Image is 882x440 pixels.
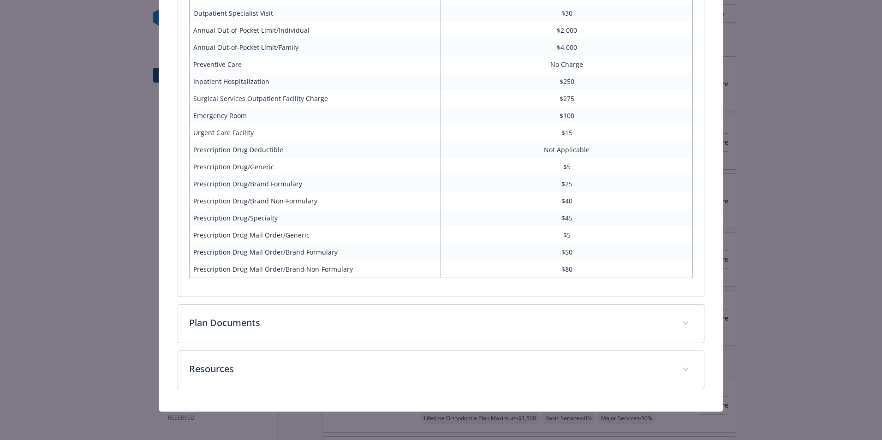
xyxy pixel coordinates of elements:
td: $45 [441,209,692,226]
td: Annual Out-of-Pocket Limit/Family [190,39,441,56]
td: $5 [441,158,692,175]
td: $15 [441,124,692,141]
div: Resources [178,351,704,389]
td: Prescription Drug/Generic [190,158,441,175]
td: $80 [441,261,692,278]
p: Plan Documents [189,316,671,330]
td: Prescription Drug/Brand Non-Formulary [190,192,441,209]
td: Inpatient Hospitalization [190,73,441,90]
td: Outpatient Specialist Visit [190,5,441,22]
td: Prescription Drug Deductible [190,141,441,158]
td: Prescription Drug Mail Order/Brand Non-Formulary [190,261,441,278]
td: Prescription Drug/Specialty [190,209,441,226]
td: $275 [441,90,692,107]
td: Annual Out-of-Pocket Limit/Individual [190,22,441,39]
td: $25 [441,175,692,192]
td: $5 [441,226,692,244]
td: $30 [441,5,692,22]
td: Prescription Drug/Brand Formulary [190,175,441,192]
td: Not Applicable [441,141,692,158]
div: Plan Documents [178,305,704,343]
td: $2,000 [441,22,692,39]
td: $250 [441,73,692,90]
td: Surgical Services Outpatient Facility Charge [190,90,441,107]
td: Preventive Care [190,56,441,73]
td: $40 [441,192,692,209]
td: $4,000 [441,39,692,56]
td: $100 [441,107,692,124]
td: $50 [441,244,692,261]
td: Prescription Drug Mail Order/Generic [190,226,441,244]
td: Prescription Drug Mail Order/Brand Formulary [190,244,441,261]
td: Emergency Room [190,107,441,124]
td: Urgent Care Facility [190,124,441,141]
td: No Charge [441,56,692,73]
p: Resources [189,362,671,376]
